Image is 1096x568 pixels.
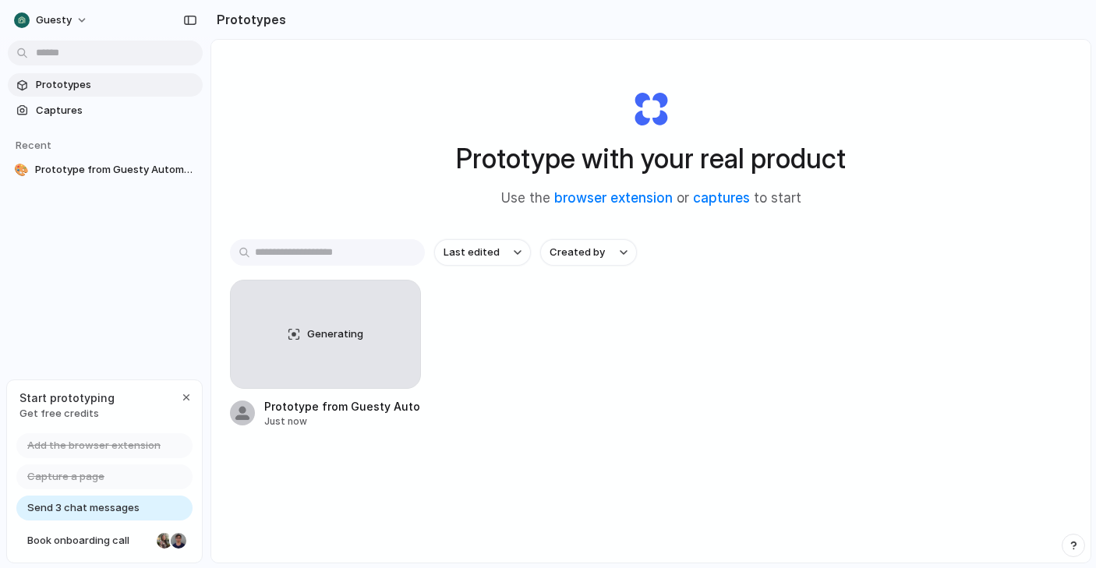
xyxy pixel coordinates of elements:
div: Just now [264,415,421,429]
div: Christian Iacullo [169,531,188,550]
span: Generating [307,326,363,342]
a: captures [693,190,750,206]
span: Last edited [444,245,500,260]
span: Book onboarding call [27,533,150,549]
button: Created by [540,239,637,266]
a: Captures [8,99,203,122]
div: Prototype from Guesty Automations [264,398,421,415]
a: Prototypes [8,73,203,97]
a: Book onboarding call [16,528,193,553]
span: Send 3 chat messages [27,500,140,516]
button: Guesty [8,8,96,33]
a: browser extension [554,190,673,206]
div: 🎨 [14,162,29,178]
span: Use the or to start [501,189,801,209]
div: Nicole Kubica [155,531,174,550]
a: 🎨Prototype from Guesty Automations [8,158,203,182]
span: Captures [36,103,196,118]
span: Capture a page [27,469,104,485]
span: Recent [16,139,51,151]
span: Prototypes [36,77,196,93]
h2: Prototypes [210,10,286,29]
span: Prototype from Guesty Automations [35,162,196,178]
span: Get free credits [19,406,115,422]
span: Add the browser extension [27,438,161,453]
span: Created by [550,245,605,260]
span: Start prototyping [19,390,115,406]
a: GeneratingPrototype from Guesty AutomationsJust now [230,280,421,429]
h1: Prototype with your real product [456,138,846,179]
span: Guesty [36,12,72,28]
button: Last edited [434,239,531,266]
